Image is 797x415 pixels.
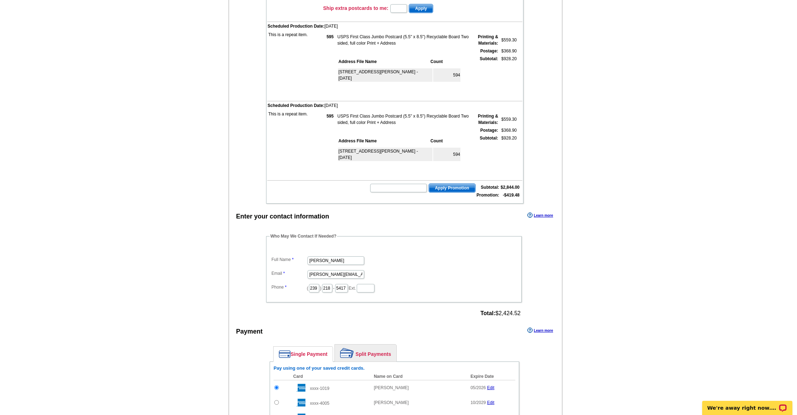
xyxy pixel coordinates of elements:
span: Scheduled Production Date: [268,24,325,29]
td: USPS First Class Jumbo Postcard (5.5" x 8.5") Recyclable Board Two sided, full color Print + Address [337,113,470,126]
img: single-payment.png [279,350,291,358]
button: Apply [409,4,433,13]
h6: Pay using one of your saved credit cards. [274,365,515,371]
td: This is a repeat item. [267,30,322,93]
td: 594 [433,148,460,161]
strong: Subtotal: [480,56,498,61]
strong: Subtotal: [480,136,498,141]
dd: ( ) - Ext. [270,282,518,293]
span: [PERSON_NAME] [374,400,409,405]
td: USPS First Class Jumbo Postcard (5.5" x 8.5") Recyclable Board Two sided, full color Print + Address [337,33,470,47]
td: $559.30 [499,113,517,126]
span: 10/2029 [470,400,486,405]
strong: Printing & Materials: [478,34,498,46]
strong: Total: [480,310,495,316]
td: [DATE] [267,102,522,109]
span: xxxx-4005 [310,401,329,406]
label: Email [271,270,307,277]
th: Name on Card [370,373,467,380]
h3: Ship extra postcards to me: [323,5,388,11]
td: [DATE] [267,23,522,30]
a: Learn more [527,212,553,218]
label: Phone [271,284,307,290]
img: amex.gif [293,384,305,392]
label: Full Name [271,256,307,263]
strong: Postage: [480,128,498,133]
span: xxxx-1019 [310,386,329,391]
th: Card [290,373,371,380]
span: 05/2026 [470,385,486,390]
strong: 595 [327,114,334,119]
a: Edit [487,400,494,405]
td: This is a repeat item. [267,110,322,172]
img: amex.gif [293,399,305,407]
td: $928.20 [499,55,517,92]
td: $368.90 [499,127,517,134]
td: $928.20 [499,135,517,171]
a: Split Payments [335,345,396,362]
iframe: LiveChat chat widget [698,393,797,415]
strong: -$419.48 [503,193,520,198]
span: Scheduled Production Date: [268,103,325,108]
strong: 595 [327,34,334,39]
td: $559.30 [499,33,517,47]
th: Count [430,137,460,144]
strong: Printing & Materials: [478,114,498,125]
a: Single Payment [274,347,333,362]
td: $368.90 [499,47,517,55]
td: 594 [433,68,460,82]
td: [STREET_ADDRESS][PERSON_NAME] - [DATE] [338,68,432,82]
a: Learn more [527,328,553,333]
th: Address File Name [338,137,429,144]
span: $2,424.52 [480,310,521,317]
a: Edit [487,385,494,390]
img: split-payment.png [340,348,354,358]
th: Count [430,58,460,65]
strong: Promotion: [477,193,499,198]
strong: $2,844.00 [501,185,520,190]
td: [STREET_ADDRESS][PERSON_NAME] - [DATE] [338,148,432,161]
strong: Subtotal: [481,185,499,190]
th: Address File Name [338,58,429,65]
legend: Who May We Contact If Needed? [270,233,337,239]
span: [PERSON_NAME] [374,385,409,390]
div: Enter your contact information [236,212,329,221]
strong: Postage: [480,49,498,53]
span: Apply Promotion [429,184,475,192]
div: Payment [236,327,263,336]
button: Apply Promotion [429,183,476,193]
th: Expire Date [467,373,515,380]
